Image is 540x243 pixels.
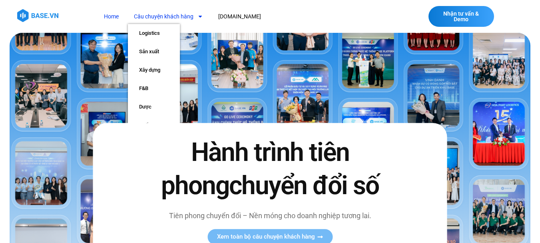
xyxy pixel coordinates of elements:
[128,79,180,98] a: F&B
[128,24,180,153] ul: Câu chuyện khách hàng
[154,210,385,221] p: Tiên phong chuyển đổi – Nền móng cho doanh nghiệp tương lai.
[154,136,385,202] h2: Hành trình tiên phong
[128,98,180,116] a: Dược
[229,171,379,201] span: chuyển đổi số
[98,9,125,24] a: Home
[212,9,267,24] a: [DOMAIN_NAME]
[128,116,180,135] a: Y tế
[436,11,486,22] span: Nhận tư vấn & Demo
[128,24,180,42] a: Logistics
[128,61,180,79] a: Xây dựng
[217,234,315,240] span: Xem toàn bộ câu chuyện khách hàng
[128,42,180,61] a: Sản xuất
[428,6,494,27] a: Nhận tư vấn & Demo
[98,9,385,24] nav: Menu
[128,9,209,24] a: Câu chuyện khách hàng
